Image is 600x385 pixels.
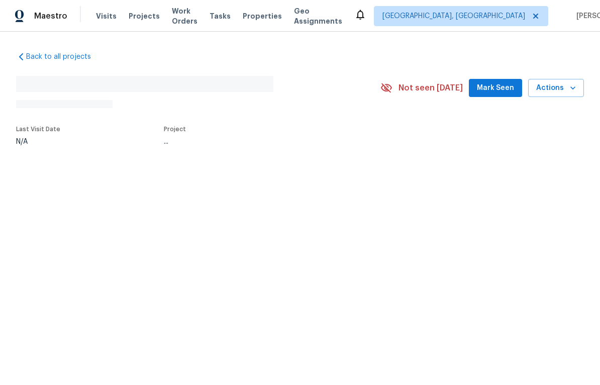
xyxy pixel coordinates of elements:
button: Actions [528,79,584,98]
a: Back to all projects [16,52,113,62]
span: [GEOGRAPHIC_DATA], [GEOGRAPHIC_DATA] [382,11,525,21]
span: Not seen [DATE] [398,83,463,93]
div: N/A [16,138,60,145]
span: Visits [96,11,117,21]
span: Properties [243,11,282,21]
div: ... [164,138,357,145]
span: Actions [536,82,576,94]
span: Tasks [210,13,231,20]
span: Last Visit Date [16,126,60,132]
span: Mark Seen [477,82,514,94]
button: Mark Seen [469,79,522,98]
span: Project [164,126,186,132]
span: Projects [129,11,160,21]
span: Maestro [34,11,67,21]
span: Geo Assignments [294,6,342,26]
span: Work Orders [172,6,197,26]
